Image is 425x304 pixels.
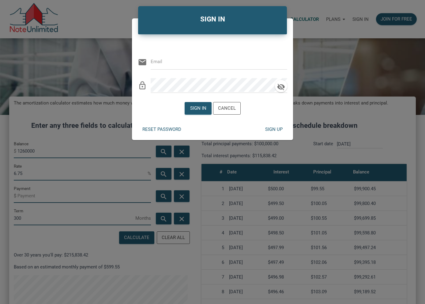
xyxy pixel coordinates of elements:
button: Cancel [213,102,241,115]
div: Sign up [265,126,282,133]
div: Cancel [218,105,236,112]
i: lock_outline [138,81,147,90]
div: Sign in [190,105,206,112]
input: Email [151,55,278,69]
button: Reset password [138,123,186,135]
button: Sign up [260,123,287,135]
i: email [138,58,147,67]
h4: SIGN IN [143,14,282,25]
div: Reset password [142,126,181,133]
button: Sign in [185,102,212,115]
